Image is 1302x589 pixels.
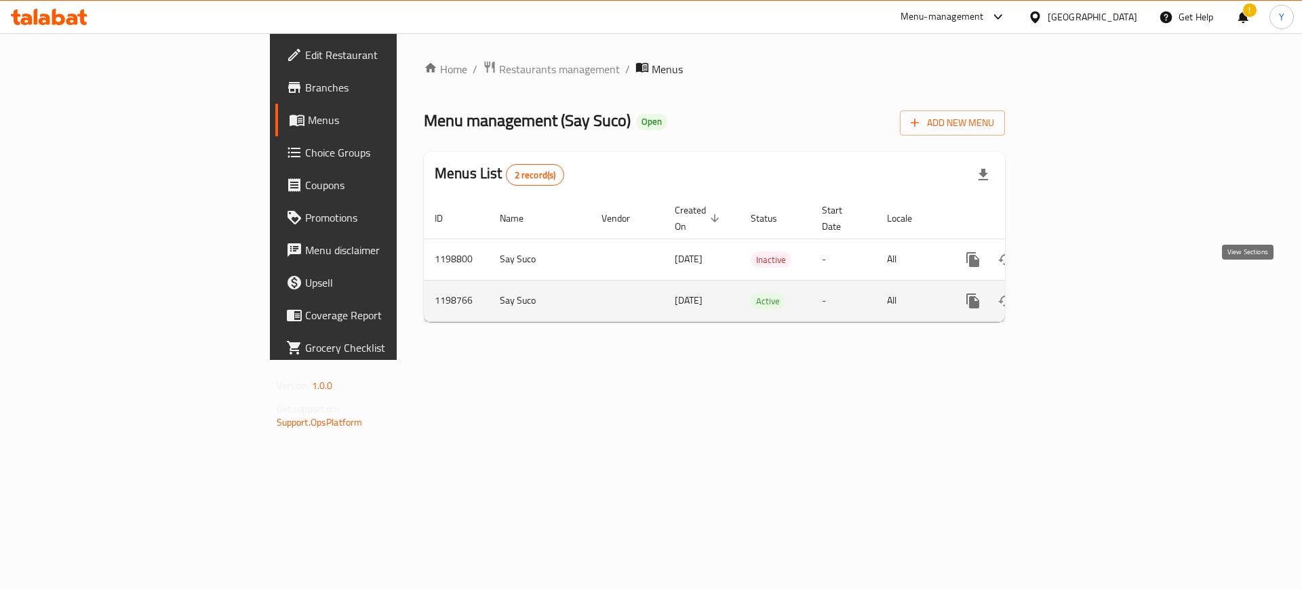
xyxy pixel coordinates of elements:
[275,331,488,364] a: Grocery Checklist
[275,234,488,266] a: Menu disclaimer
[424,105,631,136] span: Menu management ( Say Suco )
[305,177,477,193] span: Coupons
[876,280,946,321] td: All
[305,275,477,291] span: Upsell
[275,39,488,71] a: Edit Restaurant
[424,198,1098,322] table: enhanced table
[275,201,488,234] a: Promotions
[751,252,791,268] span: Inactive
[275,71,488,104] a: Branches
[811,239,876,280] td: -
[305,209,477,226] span: Promotions
[811,280,876,321] td: -
[989,285,1022,317] button: Change Status
[900,110,1005,136] button: Add New Menu
[625,61,630,77] li: /
[489,239,591,280] td: Say Suco
[876,239,946,280] td: All
[507,169,564,182] span: 2 record(s)
[275,169,488,201] a: Coupons
[500,210,541,226] span: Name
[305,340,477,356] span: Grocery Checklist
[751,293,785,309] div: Active
[601,210,648,226] span: Vendor
[636,114,667,130] div: Open
[751,251,791,268] div: Inactive
[308,112,477,128] span: Menus
[946,198,1098,239] th: Actions
[305,144,477,161] span: Choice Groups
[957,285,989,317] button: more
[887,210,930,226] span: Locale
[489,280,591,321] td: Say Suco
[305,307,477,323] span: Coverage Report
[305,79,477,96] span: Branches
[275,104,488,136] a: Menus
[1048,9,1137,24] div: [GEOGRAPHIC_DATA]
[275,136,488,169] a: Choice Groups
[499,61,620,77] span: Restaurants management
[275,299,488,331] a: Coverage Report
[652,61,683,77] span: Menus
[675,250,703,268] span: [DATE]
[483,60,620,78] a: Restaurants management
[424,60,1005,78] nav: breadcrumb
[675,291,703,309] span: [DATE]
[277,413,363,431] a: Support.OpsPlatform
[277,400,339,418] span: Get support on:
[675,202,724,235] span: Created On
[636,116,667,127] span: Open
[435,163,564,186] h2: Menus List
[822,202,860,235] span: Start Date
[901,9,984,25] div: Menu-management
[506,164,565,186] div: Total records count
[435,210,460,226] span: ID
[989,243,1022,276] button: Change Status
[305,242,477,258] span: Menu disclaimer
[751,210,795,226] span: Status
[305,47,477,63] span: Edit Restaurant
[911,115,994,131] span: Add New Menu
[312,377,333,394] span: 1.0.0
[1279,9,1284,24] span: Y
[967,159,1000,191] div: Export file
[275,266,488,299] a: Upsell
[751,293,785,309] span: Active
[277,377,310,394] span: Version:
[957,243,989,276] button: more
